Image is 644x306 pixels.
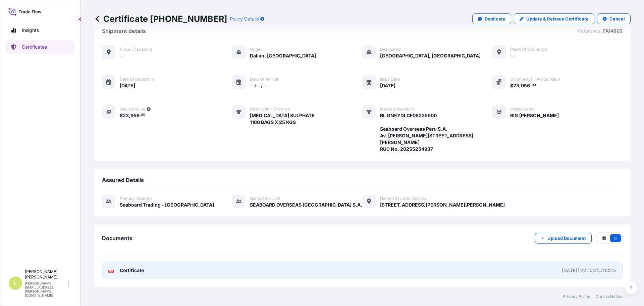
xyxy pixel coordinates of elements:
button: Cancel [597,13,631,24]
span: [DATE] [380,82,395,89]
span: BL ONEYDLCF08235600 Seaboard Overseas Peru S.A. Av. [PERSON_NAME][STREET_ADDRESS][PERSON_NAME] RU... [380,112,492,152]
a: Insights [6,24,75,37]
p: Duplicate [485,15,505,22]
span: [MEDICAL_DATA] SULPHATE 1160 BAGS X 25 KGS [250,112,315,126]
span: Date of departure [120,77,155,82]
a: Cookie Notice [596,294,623,299]
span: 956 [130,113,140,118]
span: . [140,114,141,116]
p: Certificates [22,44,47,50]
span: Date of arrival [250,77,278,82]
a: Update & Reissue Certificate [514,13,594,24]
span: BIG [PERSON_NAME] [510,112,559,119]
span: Description of cargo [250,106,290,112]
p: Update & Reissue Certificate [526,15,589,22]
p: [PERSON_NAME] [PERSON_NAME] [25,269,66,280]
span: Primary assured [120,196,152,201]
span: Dalian, [GEOGRAPHIC_DATA] [250,52,316,59]
span: Destination [380,47,401,52]
button: Upload Document [535,233,592,244]
span: 23 [513,83,519,88]
span: — [510,52,515,59]
span: 90 [532,84,536,86]
p: Policy Details [230,15,259,22]
span: 956 [521,83,530,88]
span: Documents [102,235,132,242]
span: Place of Loading [120,47,152,52]
p: Cancel [609,15,625,22]
span: Marks & Numbers [380,106,414,112]
span: . [530,84,531,86]
span: Commercial Invoice Value [510,77,560,82]
a: Duplicate [472,13,511,24]
span: Insured Value [120,106,145,112]
a: Certificates [6,40,75,54]
span: Named Assured Address [380,196,427,201]
span: Certificate [120,267,144,274]
span: 23 [123,113,129,118]
span: $ [510,83,513,88]
span: Named Assured [250,196,280,201]
span: 90 [141,114,146,116]
span: , [129,113,130,118]
span: Vessel Name [510,106,535,112]
div: [DATE]T22:10:25.313512 [562,267,617,274]
p: Insights [22,27,39,34]
span: L [14,280,17,287]
span: —/—/— [250,82,267,89]
span: $ [120,113,123,118]
a: PDFCertificate[DATE]T22:10:25.313512 [102,262,623,279]
span: [STREET_ADDRESS][PERSON_NAME][PERSON_NAME] [380,202,505,208]
span: SEABOARD OVERSEAS [GEOGRAPHIC_DATA] S.A. [250,202,362,208]
p: Upload Document [547,235,586,242]
text: PDF [109,270,113,272]
p: Certificate [PHONE_NUMBER] [94,13,227,24]
span: — [120,52,124,59]
span: Assured Details [102,177,144,183]
span: Issue Date [380,77,400,82]
span: [DATE] [120,82,135,89]
span: , [519,83,521,88]
span: [GEOGRAPHIC_DATA], [GEOGRAPHIC_DATA] [380,52,481,59]
span: Origin [250,47,261,52]
span: Seaboard Trading - [GEOGRAPHIC_DATA] [120,202,214,208]
a: Privacy Policy [563,294,590,299]
p: [PERSON_NAME][EMAIL_ADDRESS][PERSON_NAME][DOMAIN_NAME] [25,281,66,297]
span: Place of discharge [510,47,547,52]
